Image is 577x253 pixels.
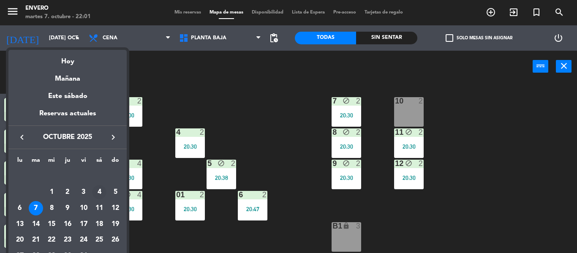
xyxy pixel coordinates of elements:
[44,201,59,215] div: 8
[13,217,27,231] div: 13
[12,155,28,169] th: lunes
[76,233,91,248] div: 24
[28,216,44,232] td: 14 de octubre de 2025
[92,200,108,216] td: 11 de octubre de 2025
[60,216,76,232] td: 16 de octubre de 2025
[60,232,76,248] td: 23 de octubre de 2025
[92,201,106,215] div: 11
[28,155,44,169] th: martes
[76,232,92,248] td: 24 de octubre de 2025
[60,233,75,248] div: 23
[30,132,106,143] span: octubre 2025
[92,233,106,248] div: 25
[106,132,121,143] button: keyboard_arrow_right
[8,108,127,125] div: Reservas actuales
[8,84,127,108] div: Este sábado
[60,200,76,216] td: 9 de octubre de 2025
[12,169,123,185] td: OCT.
[107,155,123,169] th: domingo
[108,217,122,231] div: 19
[107,232,123,248] td: 26 de octubre de 2025
[29,217,43,231] div: 14
[28,200,44,216] td: 7 de octubre de 2025
[44,200,60,216] td: 8 de octubre de 2025
[44,233,59,248] div: 22
[76,216,92,232] td: 17 de octubre de 2025
[13,233,27,248] div: 20
[8,67,127,84] div: Mañana
[44,185,60,201] td: 1 de octubre de 2025
[44,155,60,169] th: miércoles
[29,233,43,248] div: 21
[28,232,44,248] td: 21 de octubre de 2025
[60,217,75,231] div: 16
[12,232,28,248] td: 20 de octubre de 2025
[107,185,123,201] td: 5 de octubre de 2025
[13,201,27,215] div: 6
[108,233,122,248] div: 26
[92,217,106,231] div: 18
[44,217,59,231] div: 15
[76,155,92,169] th: viernes
[92,216,108,232] td: 18 de octubre de 2025
[60,155,76,169] th: jueves
[44,216,60,232] td: 15 de octubre de 2025
[76,200,92,216] td: 10 de octubre de 2025
[8,50,127,67] div: Hoy
[12,200,28,216] td: 6 de octubre de 2025
[108,201,122,215] div: 12
[76,185,92,201] td: 3 de octubre de 2025
[60,185,76,201] td: 2 de octubre de 2025
[108,132,118,142] i: keyboard_arrow_right
[107,216,123,232] td: 19 de octubre de 2025
[29,201,43,215] div: 7
[60,201,75,215] div: 9
[76,185,91,199] div: 3
[44,185,59,199] div: 1
[92,185,108,201] td: 4 de octubre de 2025
[44,232,60,248] td: 22 de octubre de 2025
[12,216,28,232] td: 13 de octubre de 2025
[92,155,108,169] th: sábado
[92,185,106,199] div: 4
[60,185,75,199] div: 2
[76,217,91,231] div: 17
[108,185,122,199] div: 5
[14,132,30,143] button: keyboard_arrow_left
[76,201,91,215] div: 10
[107,200,123,216] td: 12 de octubre de 2025
[17,132,27,142] i: keyboard_arrow_left
[92,232,108,248] td: 25 de octubre de 2025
